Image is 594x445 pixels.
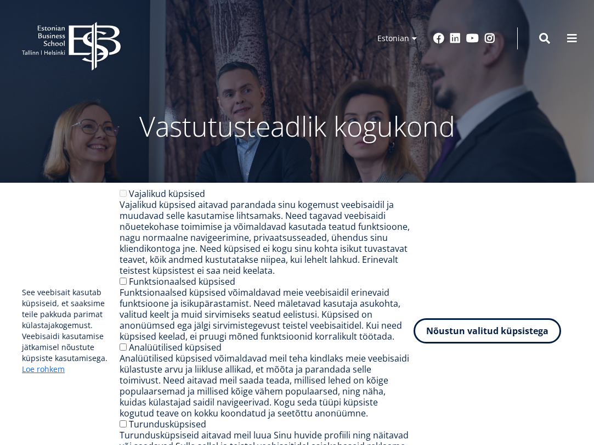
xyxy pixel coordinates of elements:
p: Vastutusteadlik kogukond [22,110,572,143]
p: See veebisait kasutab küpsiseid, et saaksime teile pakkuda parimat külastajakogemust. Veebisaidi ... [22,287,120,375]
label: Analüütilised küpsised [129,341,222,353]
label: Turundusküpsised [129,418,206,430]
div: Analüütilised küpsised võimaldavad meil teha kindlaks meie veebisaidi külastuste arvu ja liikluse... [120,353,414,419]
label: Funktsionaalsed küpsised [129,275,235,288]
a: Facebook [433,33,444,44]
a: Instagram [484,33,495,44]
label: Vajalikud küpsised [129,188,205,200]
div: Funktsionaalsed küpsised võimaldavad meie veebisaidil erinevaid funktsioone ja isikupärastamist. ... [120,287,414,342]
a: Loe rohkem [22,364,65,375]
a: Linkedin [450,33,461,44]
a: Youtube [466,33,479,44]
div: Vajalikud küpsised aitavad parandada sinu kogemust veebisaidil ja muudavad selle kasutamise lihts... [120,199,414,276]
button: Nõustun valitud küpsistega [414,318,561,343]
